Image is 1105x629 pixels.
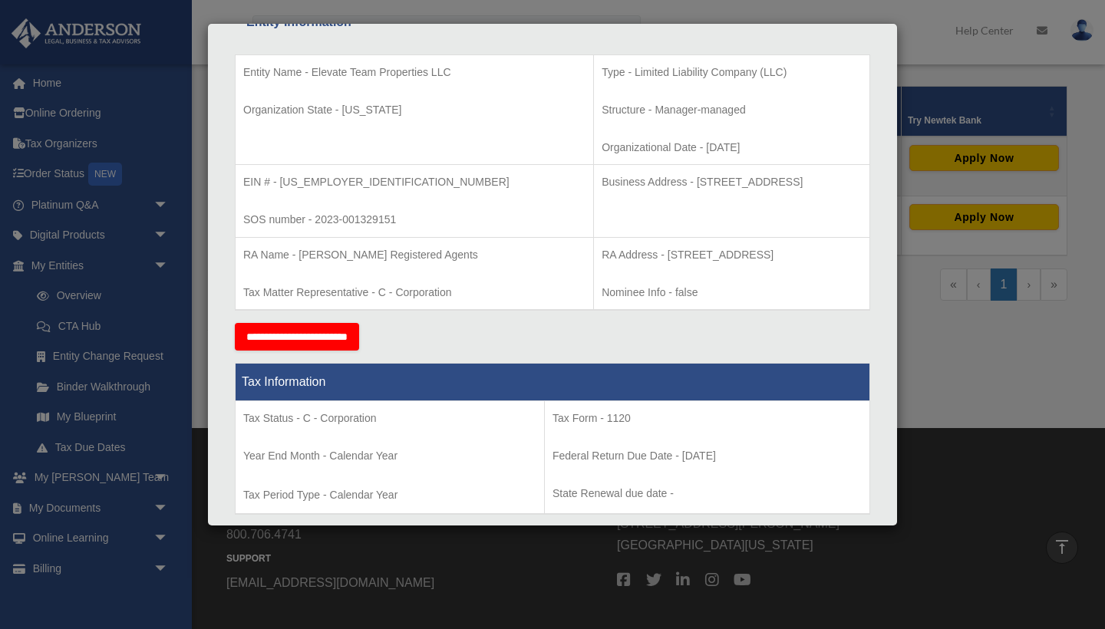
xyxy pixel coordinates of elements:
p: RA Name - [PERSON_NAME] Registered Agents [243,245,585,265]
p: Federal Return Due Date - [DATE] [552,446,862,466]
th: Tax Information [236,364,870,401]
p: State Renewal due date - [552,484,862,503]
p: Tax Status - C - Corporation [243,409,536,428]
p: RA Address - [STREET_ADDRESS] [602,245,862,265]
p: Type - Limited Liability Company (LLC) [602,63,862,82]
p: SOS number - 2023-001329151 [243,210,585,229]
p: Organizational Date - [DATE] [602,138,862,157]
p: Structure - Manager-managed [602,100,862,120]
p: Year End Month - Calendar Year [243,446,536,466]
p: Organization State - [US_STATE] [243,100,585,120]
p: Tax Matter Representative - C - Corporation [243,283,585,302]
p: EIN # - [US_EMPLOYER_IDENTIFICATION_NUMBER] [243,173,585,192]
td: Tax Period Type - Calendar Year [236,401,545,515]
p: Entity Name - Elevate Team Properties LLC [243,63,585,82]
p: Nominee Info - false [602,283,862,302]
p: Business Address - [STREET_ADDRESS] [602,173,862,192]
p: Tax Form - 1120 [552,409,862,428]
